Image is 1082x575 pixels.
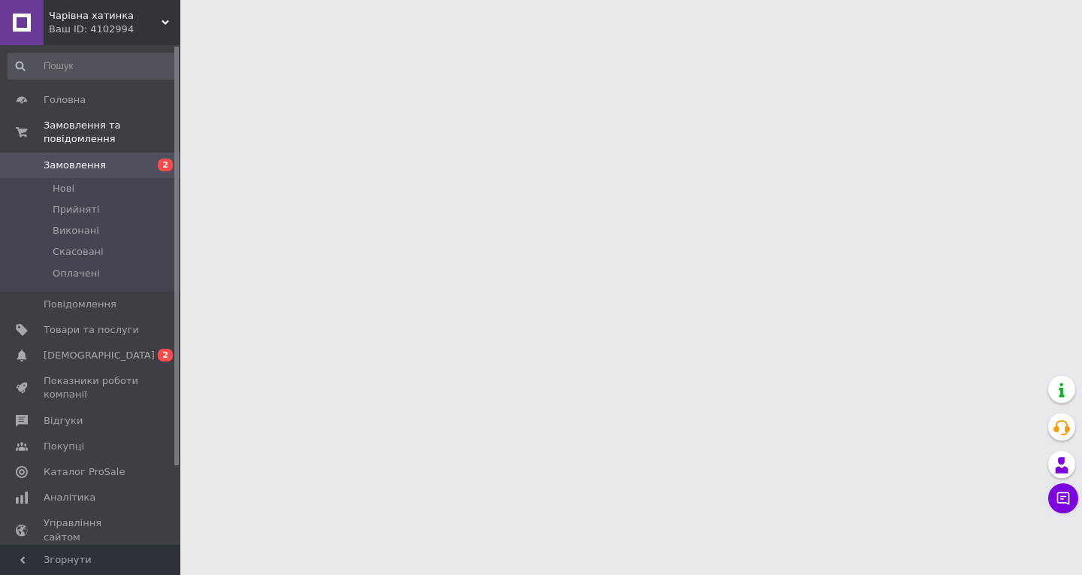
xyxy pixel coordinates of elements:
span: Повідомлення [44,298,116,311]
span: Відгуки [44,414,83,428]
span: Покупці [44,440,84,453]
input: Пошук [8,53,177,80]
span: 2 [158,349,173,362]
span: Каталог ProSale [44,465,125,479]
span: Головна [44,93,86,107]
span: Нові [53,182,74,195]
span: Замовлення [44,159,106,172]
span: Виконані [53,224,99,238]
button: Чат з покупцем [1048,483,1078,513]
span: Аналітика [44,491,95,504]
span: Прийняті [53,203,99,216]
span: Оплачені [53,267,100,280]
span: Чарівна хатинка [49,9,162,23]
span: Управління сайтом [44,516,139,543]
div: Ваш ID: 4102994 [49,23,180,36]
span: Товари та послуги [44,323,139,337]
span: Замовлення та повідомлення [44,119,180,146]
span: Скасовані [53,245,104,259]
span: 2 [158,159,173,171]
span: [DEMOGRAPHIC_DATA] [44,349,155,362]
span: Показники роботи компанії [44,374,139,401]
